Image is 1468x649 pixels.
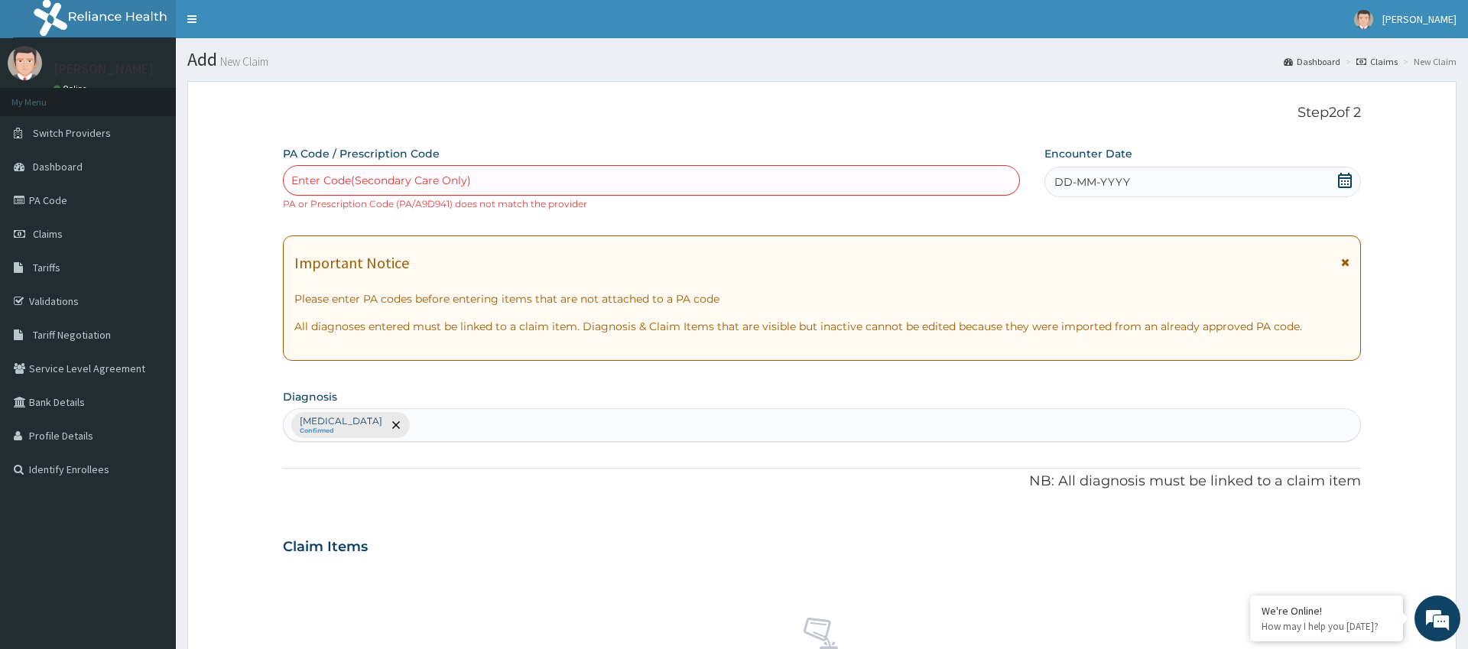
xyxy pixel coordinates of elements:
p: All diagnoses entered must be linked to a claim item. Diagnosis & Claim Items that are visible bu... [294,319,1349,334]
p: [PERSON_NAME] [54,62,154,76]
span: Claims [33,227,63,241]
img: User Image [1354,10,1373,29]
small: PA or Prescription Code (PA/A9D941) does not match the provider [283,198,587,209]
a: Dashboard [1284,55,1340,68]
span: DD-MM-YYYY [1054,174,1130,190]
label: Encounter Date [1044,146,1132,161]
h1: Add [187,50,1457,70]
div: Enter Code(Secondary Care Only) [291,173,471,188]
li: New Claim [1399,55,1457,68]
p: Please enter PA codes before entering items that are not attached to a PA code [294,291,1349,307]
h3: Claim Items [283,539,368,556]
h1: Important Notice [294,255,409,271]
span: Dashboard [33,160,83,174]
p: How may I help you today? [1262,620,1392,633]
span: Tariff Negotiation [33,328,111,342]
span: Switch Providers [33,126,111,140]
a: Online [54,83,90,94]
span: Tariffs [33,261,60,274]
p: NB: All diagnosis must be linked to a claim item [283,472,1360,492]
span: [PERSON_NAME] [1382,12,1457,26]
div: We're Online! [1262,604,1392,618]
small: New Claim [217,56,268,67]
label: PA Code / Prescription Code [283,146,440,161]
label: Diagnosis [283,389,337,404]
a: Claims [1356,55,1398,68]
img: User Image [8,46,42,80]
p: Step 2 of 2 [283,105,1360,122]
